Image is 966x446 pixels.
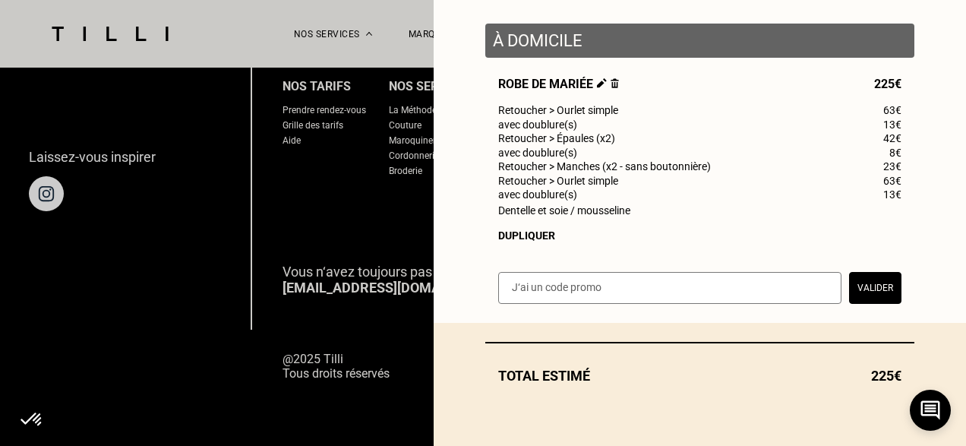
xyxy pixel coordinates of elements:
span: Retoucher > Manches (x2 - sans boutonnière) [498,160,711,172]
div: Dupliquer [498,229,901,242]
img: Supprimer [611,78,619,88]
span: 13€ [883,188,901,201]
button: Valider [849,272,901,304]
div: Total estimé [485,368,914,384]
span: 13€ [883,119,901,131]
span: Retoucher > Ourlet simple [498,175,618,187]
span: 63€ [883,104,901,116]
span: 63€ [883,175,901,187]
span: 225€ [871,368,901,384]
span: Retoucher > Ourlet simple [498,104,618,116]
img: Éditer [597,78,607,88]
span: 42€ [883,132,901,144]
span: avec doublure(s) [498,147,577,159]
p: À domicile [493,31,907,50]
span: Dentelle et soie / mousseline [498,204,630,217]
span: 8€ [889,147,901,159]
input: J‘ai un code promo [498,272,841,304]
span: Retoucher > Épaules (x2) [498,132,615,144]
span: 225€ [874,77,901,91]
span: Robe de mariée [498,77,619,91]
span: 23€ [883,160,901,172]
span: avec doublure(s) [498,188,577,201]
span: avec doublure(s) [498,119,577,131]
